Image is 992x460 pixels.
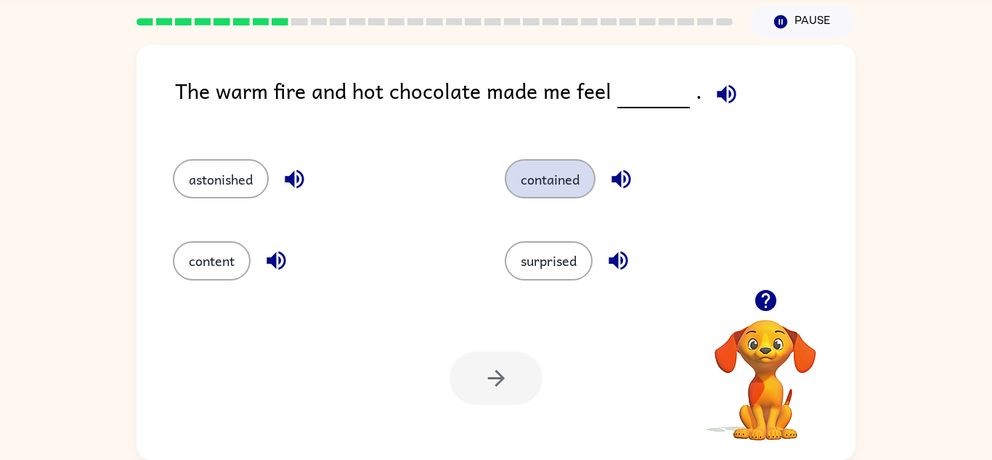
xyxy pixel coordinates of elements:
[693,297,838,443] video: Your browser must support playing .mp4 files to use Literably. Please try using another browser.
[173,159,269,198] button: astonished
[505,159,595,198] button: contained
[175,74,855,130] div: The warm fire and hot chocolate made me feel .
[750,5,855,39] button: Pause
[173,241,251,281] button: content
[505,241,593,281] button: surprised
